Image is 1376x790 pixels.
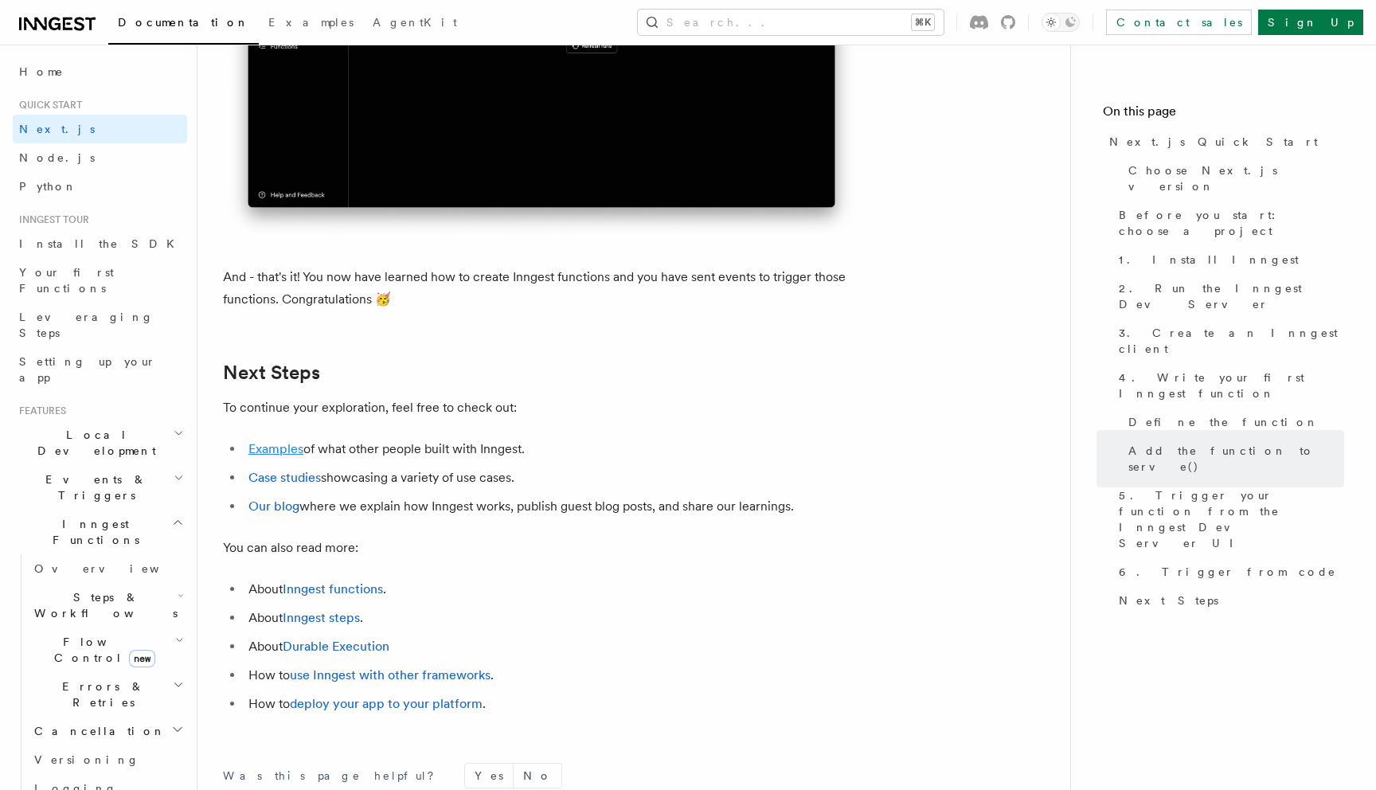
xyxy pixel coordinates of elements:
[1042,13,1080,32] button: Toggle dark mode
[28,589,178,621] span: Steps & Workflows
[1119,207,1344,239] span: Before you start: choose a project
[28,723,166,739] span: Cancellation
[13,516,172,548] span: Inngest Functions
[290,667,491,682] a: use Inngest with other frameworks
[1112,363,1344,408] a: 4. Write your first Inngest function
[363,5,467,43] a: AgentKit
[13,229,187,258] a: Install the SDK
[1112,586,1344,615] a: Next Steps
[1119,280,1344,312] span: 2. Run the Inngest Dev Server
[1122,408,1344,436] a: Define the function
[223,362,320,384] a: Next Steps
[1119,487,1344,551] span: 5. Trigger your function from the Inngest Dev Server UI
[1103,127,1344,156] a: Next.js Quick Start
[268,16,354,29] span: Examples
[1112,201,1344,245] a: Before you start: choose a project
[283,581,383,596] a: Inngest functions
[13,258,187,303] a: Your first Functions
[13,172,187,201] a: Python
[290,696,483,711] a: deploy your app to your platform
[283,610,360,625] a: Inngest steps
[1112,319,1344,363] a: 3. Create an Inngest client
[1112,481,1344,557] a: 5. Trigger your function from the Inngest Dev Server UI
[1119,325,1344,357] span: 3. Create an Inngest client
[223,397,860,419] p: To continue your exploration, feel free to check out:
[13,303,187,347] a: Leveraging Steps
[1128,162,1344,194] span: Choose Next.js version
[28,745,187,774] a: Versioning
[13,427,174,459] span: Local Development
[129,650,155,667] span: new
[1112,245,1344,274] a: 1. Install Inngest
[244,495,860,518] li: where we explain how Inngest works, publish guest blog posts, and share our learnings.
[28,672,187,717] button: Errors & Retries
[13,57,187,86] a: Home
[19,266,114,295] span: Your first Functions
[514,764,561,788] button: No
[1128,414,1319,430] span: Define the function
[118,16,249,29] span: Documentation
[1258,10,1363,35] a: Sign Up
[1119,592,1218,608] span: Next Steps
[244,607,860,629] li: About .
[28,583,187,628] button: Steps & Workflows
[13,420,187,465] button: Local Development
[1119,370,1344,401] span: 4. Write your first Inngest function
[19,237,184,250] span: Install the SDK
[223,768,445,784] p: Was this page helpful?
[1106,10,1252,35] a: Contact sales
[19,311,154,339] span: Leveraging Steps
[13,143,187,172] a: Node.js
[13,510,187,554] button: Inngest Functions
[1122,156,1344,201] a: Choose Next.js version
[1119,564,1336,580] span: 6. Trigger from code
[223,266,860,311] p: And - that's it! You now have learned how to create Inngest functions and you have sent events to...
[13,465,187,510] button: Events & Triggers
[13,405,66,417] span: Features
[13,347,187,392] a: Setting up your app
[108,5,259,45] a: Documentation
[465,764,513,788] button: Yes
[248,499,299,514] a: Our blog
[244,467,860,489] li: showcasing a variety of use cases.
[19,355,156,384] span: Setting up your app
[638,10,944,35] button: Search...⌘K
[244,438,860,460] li: of what other people built with Inngest.
[19,180,77,193] span: Python
[13,99,82,111] span: Quick start
[1112,557,1344,586] a: 6. Trigger from code
[244,664,860,686] li: How to .
[28,554,187,583] a: Overview
[1109,134,1318,150] span: Next.js Quick Start
[248,441,303,456] a: Examples
[1103,102,1344,127] h4: On this page
[19,123,95,135] span: Next.js
[223,537,860,559] p: You can also read more:
[259,5,363,43] a: Examples
[28,628,187,672] button: Flow Controlnew
[34,753,139,766] span: Versioning
[244,693,860,715] li: How to .
[19,151,95,164] span: Node.js
[13,115,187,143] a: Next.js
[244,636,860,658] li: About
[28,679,173,710] span: Errors & Retries
[1112,274,1344,319] a: 2. Run the Inngest Dev Server
[1119,252,1299,268] span: 1. Install Inngest
[34,562,198,575] span: Overview
[28,717,187,745] button: Cancellation
[13,213,89,226] span: Inngest tour
[244,578,860,600] li: About .
[1128,443,1344,475] span: Add the function to serve()
[28,634,175,666] span: Flow Control
[283,639,389,654] a: Durable Execution
[248,470,321,485] a: Case studies
[13,471,174,503] span: Events & Triggers
[19,64,64,80] span: Home
[373,16,457,29] span: AgentKit
[1122,436,1344,481] a: Add the function to serve()
[912,14,934,30] kbd: ⌘K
